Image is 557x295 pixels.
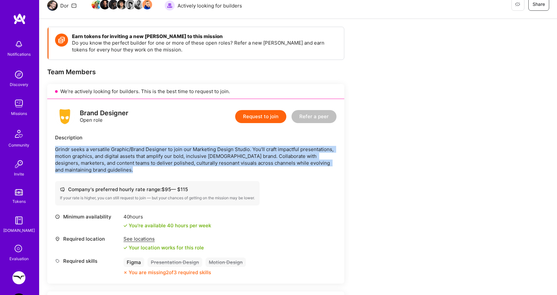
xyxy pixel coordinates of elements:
[11,126,27,142] img: Community
[123,246,127,250] i: icon Check
[129,269,211,276] div: You are missing 2 of 3 required skills
[9,255,29,262] div: Evaluation
[47,68,344,76] div: Team Members
[55,259,60,263] i: icon Tag
[71,3,77,8] i: icon Mail
[11,271,27,284] a: Freed: Product Designer for New iOS App
[55,107,75,126] img: logo
[123,213,211,220] div: 40 hours
[123,244,204,251] div: Your location works for this role
[72,39,337,53] p: Do you know the perfect builder for one or more of these open roles? Refer a new [PERSON_NAME] an...
[60,2,69,9] div: Dor
[55,34,68,47] img: Token icon
[10,81,28,88] div: Discovery
[123,271,127,274] i: icon CloseOrange
[123,222,211,229] div: You're available 40 hours per week
[12,38,25,51] img: bell
[12,158,25,171] img: Invite
[55,258,120,264] div: Required skills
[11,110,27,117] div: Missions
[60,187,65,192] i: icon Cash
[12,214,25,227] img: guide book
[15,189,23,195] img: tokens
[8,142,29,148] div: Community
[533,1,545,7] span: Share
[60,186,255,193] div: Company's preferred hourly rate range: $ 95 — $ 115
[7,51,31,58] div: Notifications
[235,110,286,123] button: Request to join
[292,110,336,123] button: Refer a peer
[55,134,336,141] div: Description
[148,258,202,267] div: Presentation Design
[80,110,128,117] div: Brand Designer
[123,235,204,242] div: See locations
[3,227,35,234] div: [DOMAIN_NAME]
[13,243,25,255] i: icon SelectionTeam
[47,84,344,99] div: We’re actively looking for builders. This is the best time to request to join.
[60,195,255,201] div: If your rate is higher, you can still request to join — but your chances of getting on the missio...
[55,236,60,241] i: icon Location
[12,198,26,205] div: Tokens
[55,146,336,173] p: Grindr seeks a versatile Graphic/Brand Designer to join our Marketing Design Studio. You’ll craft...
[12,271,25,284] img: Freed: Product Designer for New iOS App
[55,214,60,219] i: icon Clock
[164,0,175,11] img: Actively looking for builders
[72,34,337,39] h4: Earn tokens for inviting a new [PERSON_NAME] to this mission
[123,224,127,228] i: icon Check
[55,235,120,242] div: Required location
[123,258,144,267] div: Figma
[55,213,120,220] div: Minimum availability
[12,97,25,110] img: teamwork
[80,110,128,123] div: Open role
[47,0,58,11] img: Team Architect
[206,258,246,267] div: Motion Design
[515,2,520,7] i: icon EyeClosed
[178,2,242,9] span: Actively looking for builders
[14,171,24,177] div: Invite
[12,68,25,81] img: discovery
[13,13,26,25] img: logo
